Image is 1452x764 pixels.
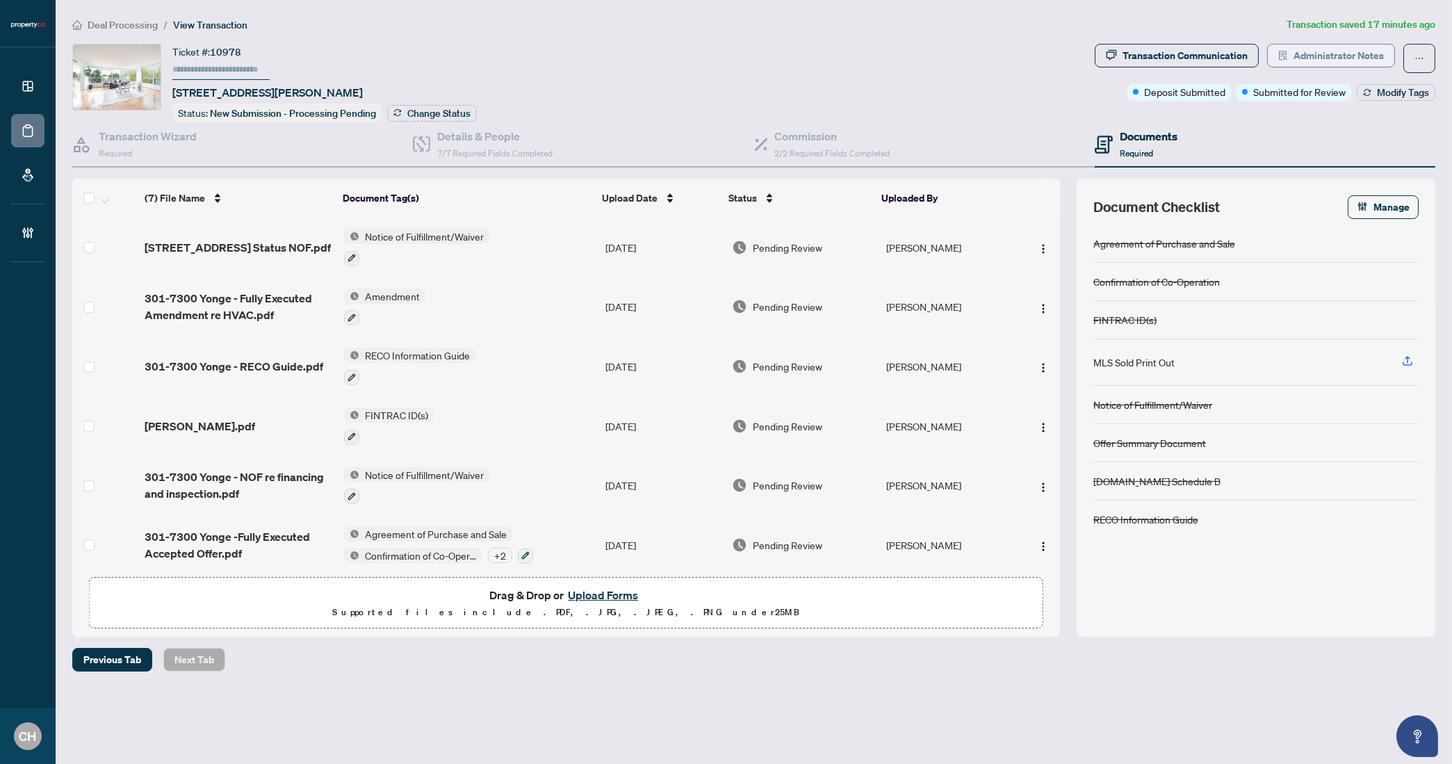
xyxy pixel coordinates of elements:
td: [PERSON_NAME] [881,336,1017,396]
span: Drag & Drop or [489,586,642,604]
li: / [163,17,168,33]
span: Pending Review [753,418,822,434]
img: Logo [1038,482,1049,493]
button: Change Status [387,105,477,122]
span: Confirmation of Co-Operation [359,548,482,563]
div: Ticket #: [172,44,241,60]
img: IMG-N12384624_1.jpg [73,44,161,110]
span: RECO Information Guide [359,348,475,363]
img: Status Icon [344,467,359,482]
span: Document Checklist [1093,197,1220,217]
button: Status IconAgreement of Purchase and SaleStatus IconConfirmation of Co-Operation+2 [344,526,533,564]
button: Status IconNotice of Fulfillment/Waiver [344,229,489,266]
img: Status Icon [344,548,359,563]
img: Document Status [732,359,747,374]
button: Status IconNotice of Fulfillment/Waiver [344,467,489,505]
img: Document Status [732,240,747,255]
span: solution [1278,51,1288,60]
img: logo [11,21,44,29]
span: FINTRAC ID(s) [359,407,434,423]
span: Notice of Fulfillment/Waiver [359,467,489,482]
div: Confirmation of Co-Operation [1093,274,1220,289]
button: Upload Forms [564,586,642,604]
div: Notice of Fulfillment/Waiver [1093,397,1212,412]
button: Manage [1348,195,1419,219]
div: MLS Sold Print Out [1093,355,1175,370]
td: [PERSON_NAME] [881,396,1017,456]
img: Logo [1038,541,1049,552]
div: RECO Information Guide [1093,512,1198,527]
img: Status Icon [344,407,359,423]
td: [DATE] [600,277,726,337]
th: Document Tag(s) [338,179,597,218]
button: Logo [1032,355,1054,377]
span: Pending Review [753,478,822,493]
span: Pending Review [753,537,822,553]
span: [STREET_ADDRESS] Status NOF.pdf [145,239,331,256]
img: Logo [1038,243,1049,254]
img: Logo [1038,362,1049,373]
span: Required [1120,148,1153,159]
span: Pending Review [753,359,822,374]
span: Drag & Drop orUpload FormsSupported files include .PDF, .JPG, .JPEG, .PNG under25MB [90,578,1043,629]
img: Logo [1038,422,1049,433]
button: Status IconAmendment [344,288,425,326]
span: 10978 [210,46,241,58]
span: (7) File Name [145,190,205,206]
div: + 2 [488,548,512,563]
th: Status [723,179,876,218]
span: Deal Processing [88,19,158,31]
span: Previous Tab [83,649,141,671]
span: Status [728,190,757,206]
div: Offer Summary Document [1093,435,1206,450]
div: FINTRAC ID(s) [1093,312,1157,327]
span: 301-7300 Yonge - NOF re financing and inspection.pdf [145,469,333,502]
td: [PERSON_NAME] [881,515,1017,575]
button: Logo [1032,236,1054,259]
span: 301-7300 Yonge -Fully Executed Accepted Offer.pdf [145,528,333,562]
span: [STREET_ADDRESS][PERSON_NAME] [172,84,363,101]
button: Logo [1032,474,1054,496]
h4: Transaction Wizard [99,128,197,145]
td: [DATE] [600,456,726,516]
span: home [72,20,82,30]
span: Upload Date [602,190,658,206]
button: Logo [1032,534,1054,556]
button: Status IconRECO Information Guide [344,348,475,385]
button: Modify Tags [1357,84,1435,101]
span: Submitted for Review [1253,84,1346,99]
h4: Commission [775,128,890,145]
td: [DATE] [600,515,726,575]
th: Upload Date [596,179,723,218]
img: Status Icon [344,348,359,363]
h4: Details & People [437,128,553,145]
button: Status IconFINTRAC ID(s) [344,407,434,445]
div: Agreement of Purchase and Sale [1093,236,1235,251]
span: CH [19,726,37,746]
span: Administrator Notes [1294,44,1384,67]
th: Uploaded By [876,179,1012,218]
img: Status Icon [344,288,359,304]
p: Supported files include .PDF, .JPG, .JPEG, .PNG under 25 MB [98,604,1034,621]
span: 301-7300 Yonge - Fully Executed Amendment re HVAC.pdf [145,290,333,323]
span: Deposit Submitted [1144,84,1225,99]
td: [PERSON_NAME] [881,218,1017,277]
span: ellipsis [1414,54,1424,63]
span: Pending Review [753,299,822,314]
img: Document Status [732,418,747,434]
img: Document Status [732,478,747,493]
td: [PERSON_NAME] [881,456,1017,516]
div: [DOMAIN_NAME] Schedule B [1093,473,1221,489]
span: 301-7300 Yonge - RECO Guide.pdf [145,358,323,375]
div: Status: [172,104,382,122]
span: Modify Tags [1377,88,1429,97]
span: View Transaction [173,19,247,31]
div: Transaction Communication [1123,44,1248,67]
img: Document Status [732,537,747,553]
td: [DATE] [600,396,726,456]
button: Open asap [1396,715,1438,757]
span: Notice of Fulfillment/Waiver [359,229,489,244]
img: Status Icon [344,526,359,542]
button: Administrator Notes [1267,44,1395,67]
img: Document Status [732,299,747,314]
